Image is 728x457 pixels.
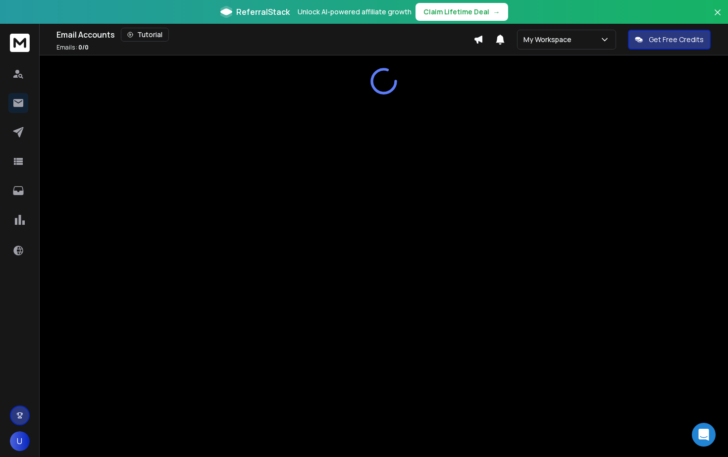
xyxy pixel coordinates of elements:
button: Get Free Credits [628,30,711,50]
p: Unlock AI-powered affiliate growth [298,7,412,17]
button: Close banner [711,6,724,30]
div: Open Intercom Messenger [692,423,716,447]
button: Tutorial [121,28,169,42]
button: U [10,431,30,451]
p: Get Free Credits [649,35,704,45]
span: ReferralStack [236,6,290,18]
span: → [493,7,500,17]
span: 0 / 0 [78,43,89,51]
p: Emails : [56,44,89,51]
p: My Workspace [523,35,575,45]
div: Email Accounts [56,28,473,42]
button: Claim Lifetime Deal→ [416,3,508,21]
